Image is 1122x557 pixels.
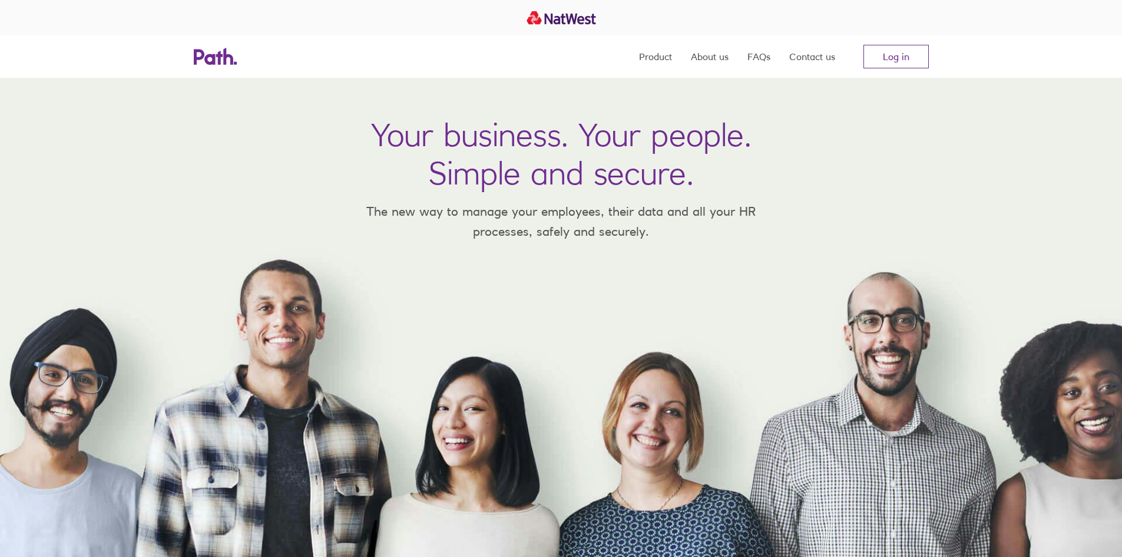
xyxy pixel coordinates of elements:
a: Product [639,35,672,78]
a: Contact us [789,35,835,78]
p: The new way to manage your employees, their data and all your HR processes, safely and securely. [349,202,773,241]
a: Log in [863,45,929,68]
a: FAQs [747,35,770,78]
a: About us [691,35,729,78]
h1: Your business. Your people. Simple and secure. [371,116,752,192]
